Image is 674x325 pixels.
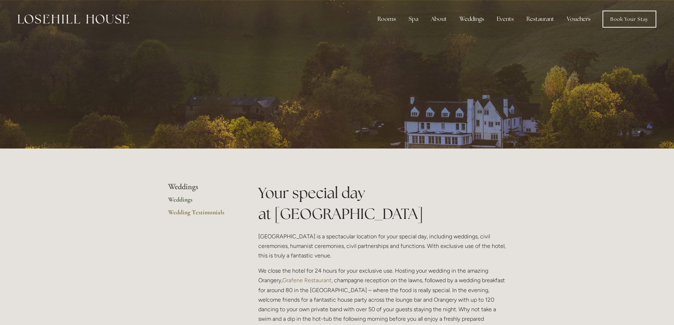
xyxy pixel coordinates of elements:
[425,12,453,26] div: About
[372,12,402,26] div: Rooms
[403,12,424,26] div: Spa
[168,196,236,208] a: Weddings
[168,182,236,192] li: Weddings
[18,14,129,24] img: Losehill House
[168,208,236,221] a: Wedding Testimonials
[561,12,596,26] a: Vouchers
[258,232,506,261] p: [GEOGRAPHIC_DATA] is a spectacular location for your special day, including weddings, civil cerem...
[521,12,560,26] div: Restaurant
[454,12,490,26] div: Weddings
[282,277,332,284] a: Grafene Restaurant
[603,11,656,28] a: Book Your Stay
[258,182,506,224] h1: Your special day at [GEOGRAPHIC_DATA]
[491,12,519,26] div: Events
